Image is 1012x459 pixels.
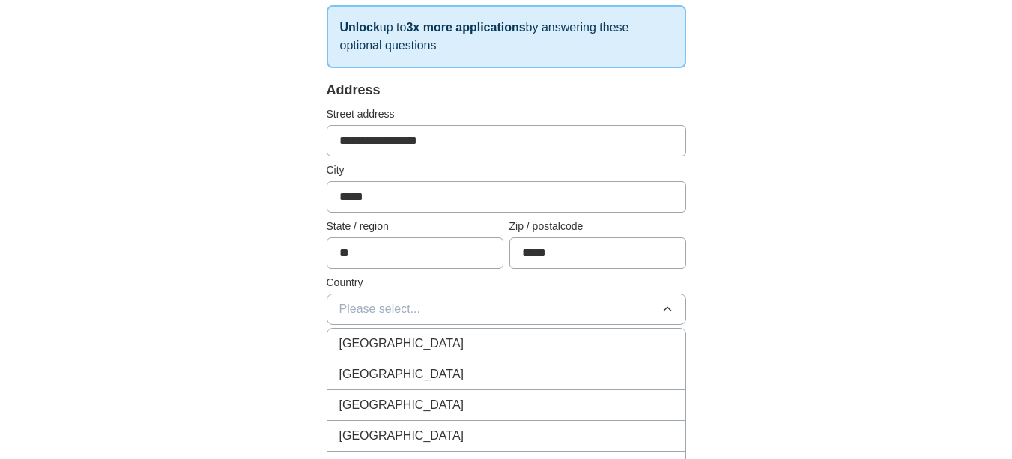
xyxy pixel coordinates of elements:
label: City [327,162,686,178]
label: Country [327,275,686,291]
label: Zip / postalcode [509,219,686,234]
strong: 3x more applications [406,21,525,34]
p: up to by answering these optional questions [327,5,686,68]
span: [GEOGRAPHIC_DATA] [339,365,464,383]
span: Please select... [339,300,421,318]
span: [GEOGRAPHIC_DATA] [339,396,464,414]
strong: Unlock [340,21,380,34]
div: Address [327,80,686,100]
span: [GEOGRAPHIC_DATA] [339,427,464,445]
span: [GEOGRAPHIC_DATA] [339,335,464,353]
label: State / region [327,219,503,234]
button: Please select... [327,294,686,325]
label: Street address [327,106,686,122]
